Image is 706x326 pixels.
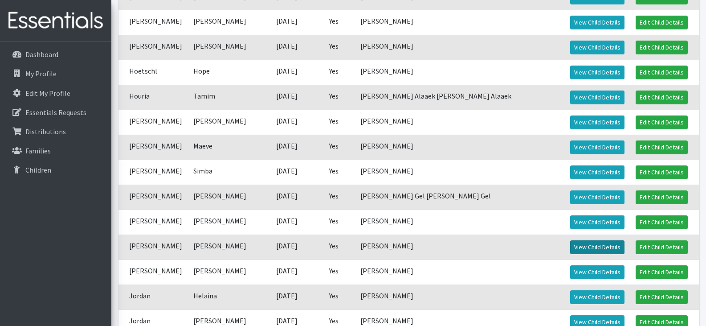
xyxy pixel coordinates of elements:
[636,116,688,129] a: Edit Child Details
[188,285,271,309] td: Helaina
[570,240,624,254] a: View Child Details
[188,60,271,85] td: Hope
[324,35,355,60] td: Yes
[188,210,271,235] td: [PERSON_NAME]
[118,185,188,210] td: [PERSON_NAME]
[636,165,688,179] a: Edit Child Details
[188,185,271,210] td: [PERSON_NAME]
[118,10,188,35] td: [PERSON_NAME]
[324,60,355,85] td: Yes
[271,285,324,309] td: [DATE]
[271,260,324,285] td: [DATE]
[25,127,66,136] p: Distributions
[355,210,518,235] td: [PERSON_NAME]
[271,60,324,85] td: [DATE]
[271,160,324,185] td: [DATE]
[636,290,688,304] a: Edit Child Details
[570,290,624,304] a: View Child Details
[188,85,271,110] td: Tamim
[271,235,324,260] td: [DATE]
[4,161,108,179] a: Children
[636,240,688,254] a: Edit Child Details
[188,260,271,285] td: [PERSON_NAME]
[324,185,355,210] td: Yes
[324,260,355,285] td: Yes
[355,35,518,60] td: [PERSON_NAME]
[271,185,324,210] td: [DATE]
[118,60,188,85] td: Hoetschl
[355,235,518,260] td: [PERSON_NAME]
[118,135,188,160] td: [PERSON_NAME]
[355,60,518,85] td: [PERSON_NAME]
[355,260,518,285] td: [PERSON_NAME]
[188,235,271,260] td: [PERSON_NAME]
[4,123,108,140] a: Distributions
[324,135,355,160] td: Yes
[271,85,324,110] td: [DATE]
[25,50,58,59] p: Dashboard
[636,190,688,204] a: Edit Child Details
[118,110,188,135] td: [PERSON_NAME]
[4,142,108,160] a: Families
[355,85,518,110] td: [PERSON_NAME] Alaaek [PERSON_NAME] Alaaek
[570,165,624,179] a: View Child Details
[570,190,624,204] a: View Child Details
[271,10,324,35] td: [DATE]
[636,265,688,279] a: Edit Child Details
[324,210,355,235] td: Yes
[188,35,271,60] td: [PERSON_NAME]
[118,35,188,60] td: [PERSON_NAME]
[570,116,624,129] a: View Child Details
[188,160,271,185] td: Simba
[570,265,624,279] a: View Child Details
[324,110,355,135] td: Yes
[118,85,188,110] td: Houria
[355,285,518,309] td: [PERSON_NAME]
[25,146,51,155] p: Families
[118,210,188,235] td: [PERSON_NAME]
[636,16,688,29] a: Edit Child Details
[636,215,688,229] a: Edit Child Details
[188,10,271,35] td: [PERSON_NAME]
[118,285,188,309] td: Jordan
[4,84,108,102] a: Edit My Profile
[25,69,57,78] p: My Profile
[271,210,324,235] td: [DATE]
[570,215,624,229] a: View Child Details
[636,140,688,154] a: Edit Child Details
[570,41,624,54] a: View Child Details
[4,6,108,36] img: HumanEssentials
[118,235,188,260] td: [PERSON_NAME]
[324,160,355,185] td: Yes
[4,45,108,63] a: Dashboard
[271,35,324,60] td: [DATE]
[271,110,324,135] td: [DATE]
[324,10,355,35] td: Yes
[271,135,324,160] td: [DATE]
[188,135,271,160] td: Maeve
[25,108,86,117] p: Essentials Requests
[25,89,70,98] p: Edit My Profile
[25,165,51,174] p: Children
[4,65,108,83] a: My Profile
[570,91,624,104] a: View Child Details
[570,140,624,154] a: View Child Details
[324,235,355,260] td: Yes
[355,160,518,185] td: [PERSON_NAME]
[570,66,624,79] a: View Child Details
[4,103,108,121] a: Essentials Requests
[636,41,688,54] a: Edit Child Details
[355,135,518,160] td: [PERSON_NAME]
[355,110,518,135] td: [PERSON_NAME]
[570,16,624,29] a: View Child Details
[324,285,355,309] td: Yes
[118,160,188,185] td: [PERSON_NAME]
[324,85,355,110] td: Yes
[355,185,518,210] td: [PERSON_NAME] Gel [PERSON_NAME] Gel
[355,10,518,35] td: [PERSON_NAME]
[118,260,188,285] td: [PERSON_NAME]
[188,110,271,135] td: [PERSON_NAME]
[636,66,688,79] a: Edit Child Details
[636,91,688,104] a: Edit Child Details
